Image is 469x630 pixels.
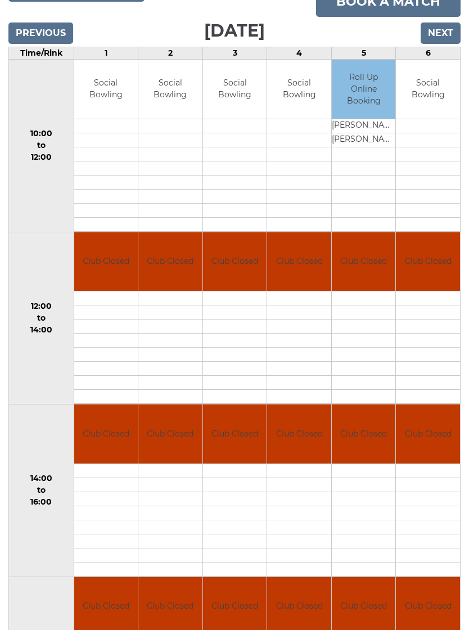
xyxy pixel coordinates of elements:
[138,404,202,463] td: Club Closed
[332,60,396,119] td: Roll Up Online Booking
[203,232,267,291] td: Club Closed
[138,47,203,60] td: 2
[74,232,138,291] td: Club Closed
[332,404,396,463] td: Club Closed
[331,47,396,60] td: 5
[267,232,331,291] td: Club Closed
[9,232,74,404] td: 12:00 to 14:00
[267,404,331,463] td: Club Closed
[332,232,396,291] td: Club Closed
[202,47,267,60] td: 3
[421,22,461,44] input: Next
[203,60,267,119] td: Social Bowling
[396,47,461,60] td: 6
[8,22,73,44] input: Previous
[138,232,202,291] td: Club Closed
[9,47,74,60] td: Time/Rink
[332,133,396,147] td: [PERSON_NAME]
[396,404,460,463] td: Club Closed
[74,47,138,60] td: 1
[267,60,331,119] td: Social Bowling
[396,232,460,291] td: Club Closed
[332,119,396,133] td: [PERSON_NAME]
[9,404,74,577] td: 14:00 to 16:00
[267,47,332,60] td: 4
[138,60,202,119] td: Social Bowling
[74,404,138,463] td: Club Closed
[396,60,460,119] td: Social Bowling
[203,404,267,463] td: Club Closed
[9,60,74,232] td: 10:00 to 12:00
[74,60,138,119] td: Social Bowling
